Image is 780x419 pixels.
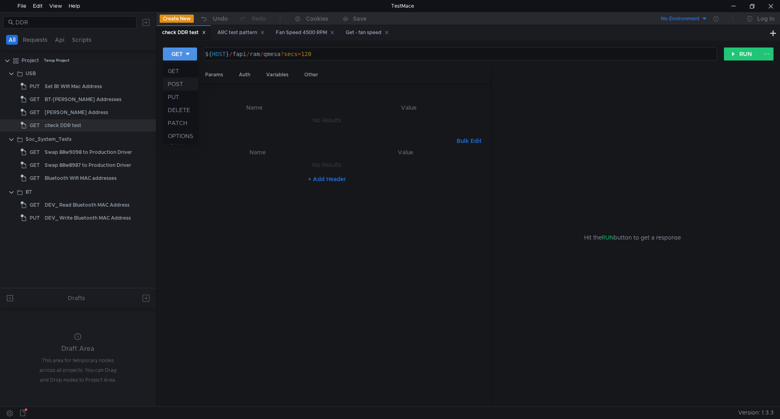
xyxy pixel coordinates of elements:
[163,91,198,104] li: PUT
[163,65,198,78] li: GET
[163,130,198,143] li: OPTIONS
[163,104,198,117] li: DELETE
[163,78,198,91] li: POST
[163,117,198,130] li: PATCH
